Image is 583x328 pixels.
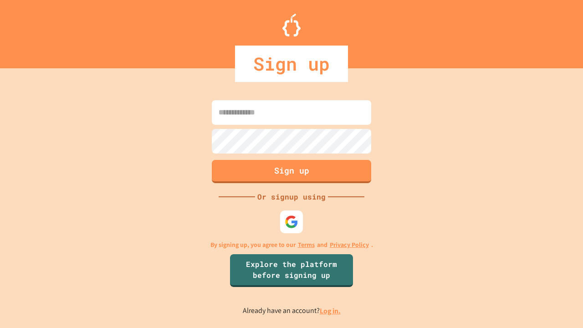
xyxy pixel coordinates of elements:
[255,191,328,202] div: Or signup using
[235,46,348,82] div: Sign up
[210,240,373,250] p: By signing up, you agree to our and .
[285,215,298,229] img: google-icon.svg
[298,240,315,250] a: Terms
[243,305,341,317] p: Already have an account?
[330,240,369,250] a: Privacy Policy
[230,254,353,287] a: Explore the platform before signing up
[282,14,301,36] img: Logo.svg
[320,306,341,316] a: Log in.
[212,160,371,183] button: Sign up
